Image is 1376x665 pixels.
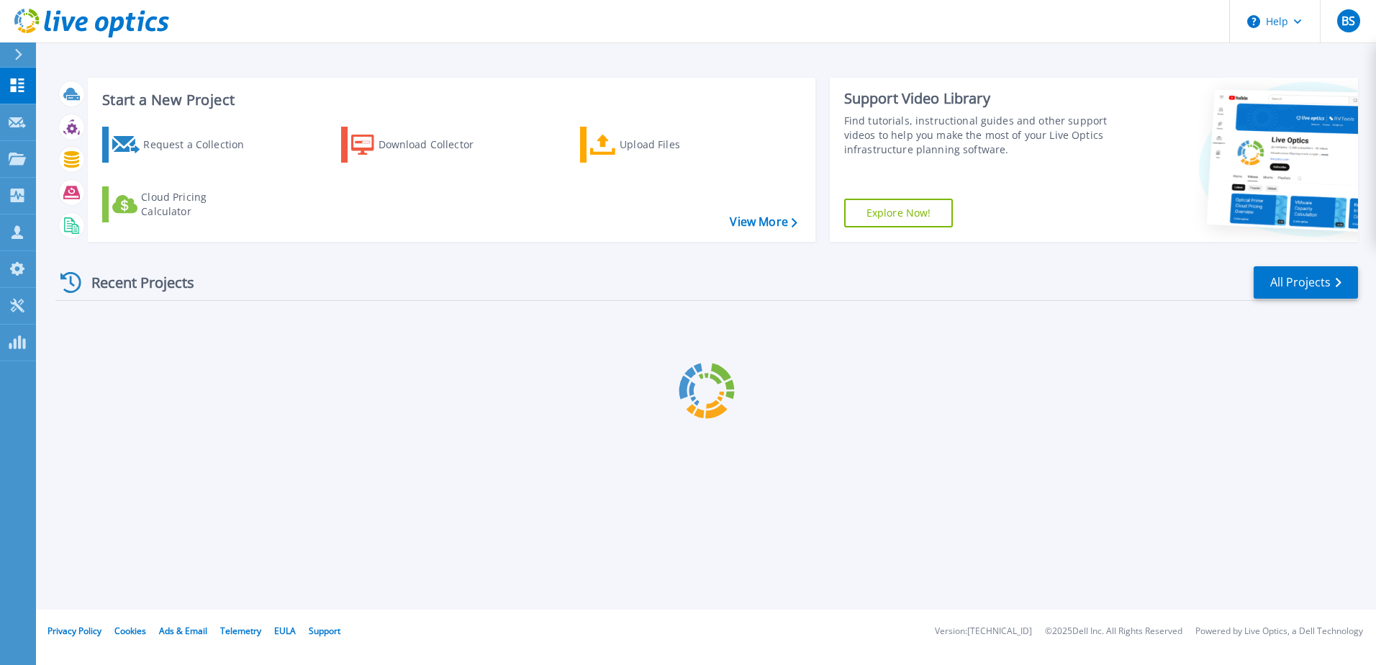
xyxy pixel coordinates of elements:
div: Request a Collection [143,130,258,159]
a: Support [309,625,340,637]
a: Cookies [114,625,146,637]
div: Find tutorials, instructional guides and other support videos to help you make the most of your L... [844,114,1113,157]
a: View More [730,215,797,229]
a: All Projects [1254,266,1358,299]
div: Download Collector [379,130,494,159]
div: Recent Projects [55,265,214,300]
a: Explore Now! [844,199,954,227]
a: Upload Files [580,127,741,163]
a: Telemetry [220,625,261,637]
li: © 2025 Dell Inc. All Rights Reserved [1045,627,1182,636]
div: Support Video Library [844,89,1113,108]
a: Privacy Policy [47,625,101,637]
a: Download Collector [341,127,502,163]
div: Upload Files [620,130,735,159]
span: BS [1341,15,1355,27]
li: Version: [TECHNICAL_ID] [935,627,1032,636]
h3: Start a New Project [102,92,797,108]
a: Request a Collection [102,127,263,163]
a: Ads & Email [159,625,207,637]
a: EULA [274,625,296,637]
li: Powered by Live Optics, a Dell Technology [1195,627,1363,636]
a: Cloud Pricing Calculator [102,186,263,222]
div: Cloud Pricing Calculator [141,190,256,219]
